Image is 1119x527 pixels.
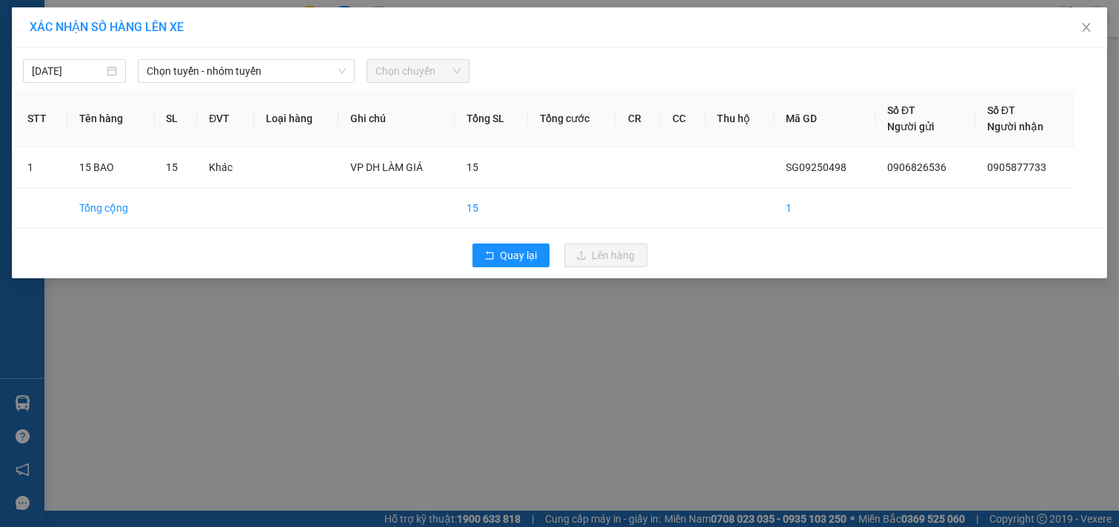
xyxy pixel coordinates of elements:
[774,188,875,229] td: 1
[987,161,1046,173] span: 0905877733
[67,90,155,147] th: Tên hàng
[887,121,935,132] span: Người gửi
[111,10,216,42] span: VP 330 [PERSON_NAME]
[67,147,155,188] td: 15 BAO
[16,147,67,188] td: 1
[67,188,155,229] td: Tổng cộng
[1080,21,1092,33] span: close
[1066,7,1107,49] button: Close
[111,63,138,77] span: Giao:
[887,104,915,116] span: Số ĐT
[455,90,529,147] th: Tổng SL
[111,10,216,42] p: Nhận:
[254,90,338,147] th: Loại hàng
[6,8,109,41] p: Gửi:
[616,90,661,147] th: CR
[155,90,198,147] th: SL
[82,84,104,100] span: CC:
[6,8,69,41] span: VP An Sương
[167,161,178,173] span: 15
[6,43,87,59] span: 0941417129
[28,61,70,78] span: vp q12
[774,90,875,147] th: Mã GD
[564,244,647,267] button: uploadLên hàng
[6,63,70,77] span: Lấy:
[528,90,616,147] th: Tổng cước
[987,121,1043,132] span: Người nhận
[30,84,82,100] span: 100.000
[472,244,550,267] button: rollbackQuay lại
[455,188,529,229] td: 15
[197,90,254,147] th: ĐVT
[350,161,423,173] span: VP DH LÀM GIÁ
[338,90,454,147] th: Ghi chú
[661,90,705,147] th: CC
[4,102,51,118] span: Thu hộ:
[501,247,538,263] span: Quay lại
[30,20,184,34] span: XÁC NHẬN SỐ HÀNG LÊN XE
[4,84,26,100] span: CR:
[32,63,104,79] input: 13/09/2025
[16,90,67,147] th: STT
[111,44,193,61] span: 0944551788
[887,161,946,173] span: 0906826536
[987,104,1015,116] span: Số ĐT
[107,84,116,100] span: 0
[484,250,495,262] span: rollback
[467,161,478,173] span: 15
[147,60,346,82] span: Chọn tuyến - nhóm tuyến
[338,67,347,75] span: down
[375,60,461,82] span: Chọn chuyến
[786,161,846,173] span: SG09250498
[55,102,63,118] span: 0
[706,90,775,147] th: Thu hộ
[197,147,254,188] td: Khác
